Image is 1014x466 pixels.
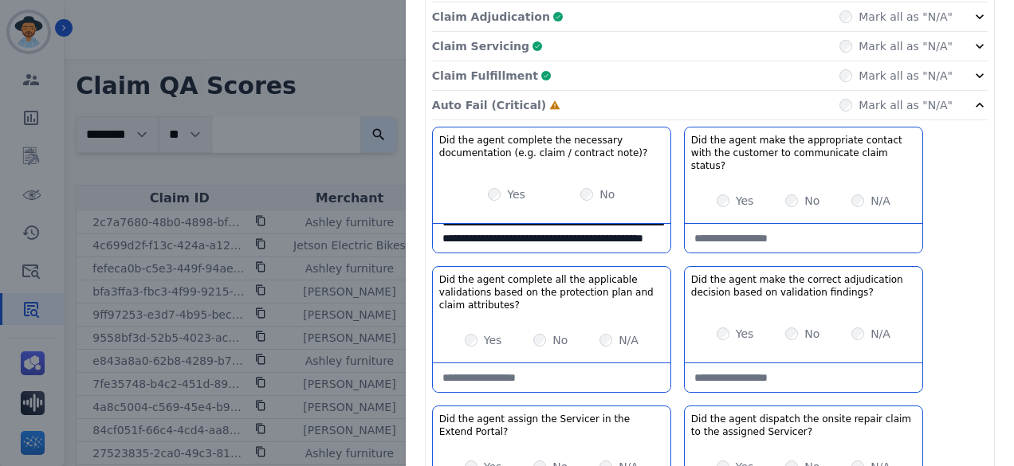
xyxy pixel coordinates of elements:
h3: Did the agent complete the necessary documentation (e.g. claim / contract note)? [439,134,664,159]
h3: Did the agent make the correct adjudication decision based on validation findings? [691,273,916,299]
p: Claim Adjudication [432,9,550,25]
label: Mark all as "N/A" [859,68,953,84]
h3: Did the agent complete all the applicable validations based on the protection plan and claim attr... [439,273,664,311]
p: Auto Fail (Critical) [432,97,546,113]
label: N/A [619,332,639,348]
label: N/A [871,326,890,342]
label: No [599,186,615,202]
h3: Did the agent assign the Servicer in the Extend Portal? [439,413,664,438]
p: Claim Fulfillment [432,68,538,84]
h3: Did the agent make the appropriate contact with the customer to communicate claim status? [691,134,916,172]
label: No [552,332,568,348]
label: Mark all as "N/A" [859,38,953,54]
h3: Did the agent dispatch the onsite repair claim to the assigned Servicer? [691,413,916,438]
label: Yes [736,193,754,209]
label: Yes [484,332,502,348]
label: Yes [507,186,525,202]
label: Yes [736,326,754,342]
label: N/A [871,193,890,209]
p: Claim Servicing [432,38,529,54]
label: Mark all as "N/A" [859,9,953,25]
label: No [804,193,819,209]
label: Mark all as "N/A" [859,97,953,113]
label: No [804,326,819,342]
